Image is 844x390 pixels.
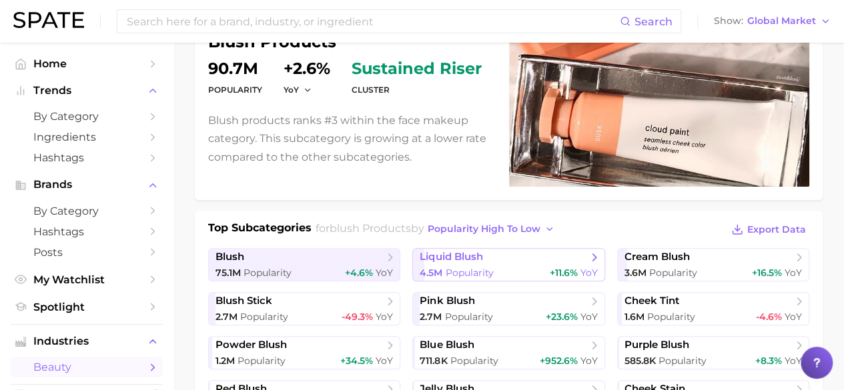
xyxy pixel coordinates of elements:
[444,311,492,323] span: Popularity
[376,355,393,367] span: YoY
[216,251,244,263] span: blush
[11,357,163,377] a: beauty
[649,267,697,279] span: Popularity
[450,355,498,367] span: Popularity
[340,355,373,367] span: +34.5%
[33,273,140,286] span: My Watchlist
[376,311,393,323] span: YoY
[33,225,140,238] span: Hashtags
[756,311,782,323] span: -4.6%
[412,292,604,325] a: pink blush2.7m Popularity+23.6% YoY
[125,10,620,33] input: Search here for a brand, industry, or ingredient
[330,222,411,235] span: blush products
[580,311,598,323] span: YoY
[11,106,163,127] a: by Category
[33,361,140,373] span: beauty
[785,311,802,323] span: YoY
[420,311,442,323] span: 2.7m
[208,336,400,369] a: powder blush1.2m Popularity+34.5% YoY
[580,267,598,279] span: YoY
[33,205,140,217] span: by Category
[624,251,690,263] span: cream blush
[420,251,482,263] span: liquid blush
[714,17,743,25] span: Show
[208,61,262,77] dd: 90.7m
[420,355,447,367] span: 711.8k
[284,84,312,95] button: YoY
[624,311,645,323] span: 1.6m
[424,220,558,238] button: popularity high to low
[11,127,163,147] a: Ingredients
[216,311,238,323] span: 2.7m
[33,246,140,259] span: Posts
[284,61,330,77] dd: +2.6%
[755,355,782,367] span: +8.3%
[647,311,695,323] span: Popularity
[208,292,400,325] a: blush stick2.7m Popularity-49.3% YoY
[11,297,163,317] a: Spotlight
[33,110,140,123] span: by Category
[216,267,241,279] span: 75.1m
[785,355,802,367] span: YoY
[728,220,809,239] button: Export Data
[428,223,540,235] span: popularity high to low
[342,311,373,323] span: -49.3%
[216,339,287,351] span: powder blush
[445,267,493,279] span: Popularity
[33,335,140,347] span: Industries
[747,17,816,25] span: Global Market
[752,267,782,279] span: +16.5%
[208,82,262,98] dt: Popularity
[33,151,140,164] span: Hashtags
[208,34,493,50] h1: blush products
[412,248,604,281] a: liquid blush4.5m Popularity+11.6% YoY
[216,355,235,367] span: 1.2m
[540,355,578,367] span: +952.6%
[785,267,802,279] span: YoY
[624,267,647,279] span: 3.6m
[208,220,312,240] h1: Top Subcategories
[624,355,656,367] span: 585.8k
[617,336,809,369] a: purple blush585.8k Popularity+8.3% YoY
[33,179,140,191] span: Brands
[420,339,474,351] span: blue blush
[412,336,604,369] a: blue blush711.8k Popularity+952.6% YoY
[244,267,292,279] span: Popularity
[352,61,482,77] span: sustained riser
[420,295,474,307] span: pink blush
[238,355,286,367] span: Popularity
[316,222,558,235] span: for by
[284,84,299,95] span: YoY
[33,301,140,313] span: Spotlight
[635,15,673,28] span: Search
[33,85,140,97] span: Trends
[747,224,806,235] span: Export Data
[345,267,373,279] span: +4.6%
[208,111,493,166] p: Blush products ranks #3 within the face makeup category. This subcategory is growing at a lower r...
[11,53,163,74] a: Home
[240,311,288,323] span: Popularity
[33,57,140,70] span: Home
[11,147,163,168] a: Hashtags
[11,331,163,351] button: Industries
[11,201,163,221] a: by Category
[624,295,679,307] span: cheek tint
[13,12,84,28] img: SPATE
[580,355,598,367] span: YoY
[617,292,809,325] a: cheek tint1.6m Popularity-4.6% YoY
[659,355,707,367] span: Popularity
[550,267,578,279] span: +11.6%
[624,339,689,351] span: purple blush
[11,221,163,242] a: Hashtags
[546,311,578,323] span: +23.6%
[617,248,809,281] a: cream blush3.6m Popularity+16.5% YoY
[376,267,393,279] span: YoY
[11,269,163,290] a: My Watchlist
[11,242,163,263] a: Posts
[711,13,834,30] button: ShowGlobal Market
[352,82,482,98] dt: cluster
[11,81,163,101] button: Trends
[216,295,272,307] span: blush stick
[33,131,140,143] span: Ingredients
[420,267,442,279] span: 4.5m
